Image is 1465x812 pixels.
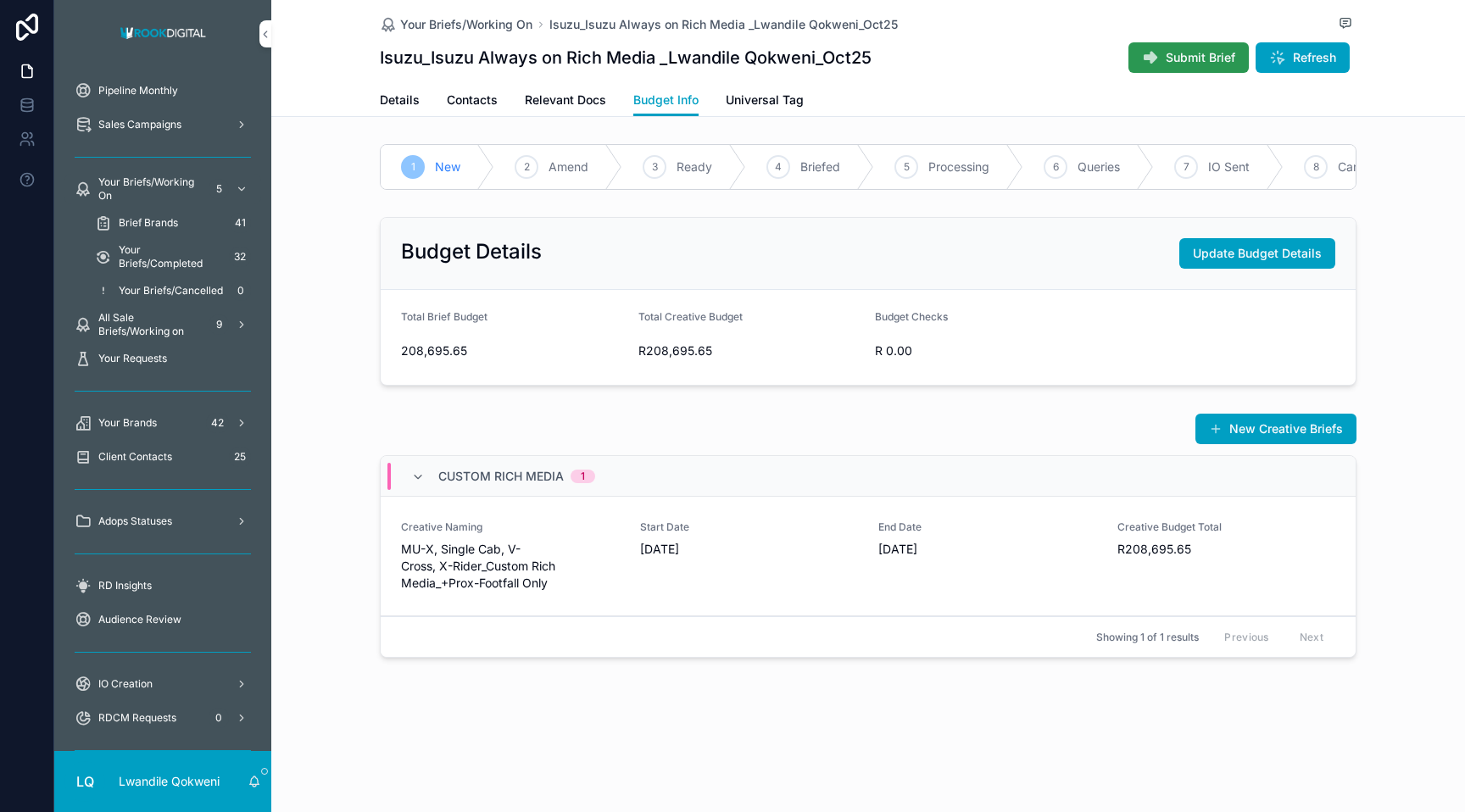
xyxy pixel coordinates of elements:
span: Creative Budget Total [1117,520,1336,534]
span: IO Creation [98,677,153,691]
div: 0 [209,708,229,728]
div: 41 [230,213,251,233]
span: Your Briefs/Cancelled [119,284,223,298]
span: Pipeline Monthly [98,84,178,97]
span: 4 [775,160,782,174]
a: Contacts [447,85,498,119]
span: Client Contacts [98,450,172,464]
span: 8 [1313,160,1319,174]
span: [DATE] [878,541,1097,558]
p: Lwandile Qokweni [119,773,220,790]
div: 25 [229,447,251,467]
a: Your Brands42 [64,408,261,438]
span: Briefed [800,159,840,175]
a: Audience Review [64,604,261,635]
span: New [435,159,460,175]
span: Queries [1078,159,1120,175]
a: Budget Info [633,85,699,117]
a: RD Insights [64,570,261,601]
a: All Sale Briefs/Working on9 [64,309,261,340]
span: Start Date [640,520,859,534]
a: Sales Campaigns [64,109,261,140]
span: Your Brands [98,416,157,430]
span: Cancelled [1338,159,1393,175]
a: Adops Statuses [64,506,261,537]
span: 5 [904,160,910,174]
a: Your Briefs/Working On5 [64,174,261,204]
a: RDCM Requests0 [64,703,261,733]
span: Total Creative Budget [638,310,743,323]
span: [DATE] [640,541,859,558]
span: 6 [1053,160,1059,174]
span: Ready [677,159,712,175]
button: Submit Brief [1128,42,1249,73]
span: Contacts [447,92,498,108]
span: Your Briefs/Working On [98,175,202,203]
span: Details [380,92,420,108]
span: Total Brief Budget [401,310,487,323]
div: 1 [581,470,585,483]
span: End Date [878,520,1097,534]
span: 208,695.65 [401,342,625,359]
a: Your Requests [64,343,261,374]
span: Brief Brands [119,216,178,230]
span: R208,695.65 [638,342,862,359]
button: New Creative Briefs [1195,414,1356,444]
div: scrollable content [54,68,271,751]
a: IO Creation [64,669,261,699]
button: Refresh [1256,42,1350,73]
a: Brief Brands41 [85,208,261,238]
h2: Budget Details [401,238,542,265]
span: 2 [524,160,530,174]
span: Your Briefs/Completed [119,243,222,270]
div: 9 [209,314,229,335]
a: Isuzu_Isuzu Always on Rich Media _Lwandile Qokweni_Oct25 [549,16,898,33]
span: All Sale Briefs/Working on [98,311,202,338]
span: RD Insights [98,579,152,592]
span: MU-X, Single Cab, V-Cross, X-Rider_Custom Rich Media_+Prox-Footfall Only [401,541,620,592]
span: Custom Rich Media [438,468,564,485]
img: App logo [115,20,211,47]
span: Your Briefs/Working On [400,16,532,33]
a: Pipeline Monthly [64,75,261,106]
span: 7 [1184,160,1189,174]
button: Update Budget Details [1179,238,1335,269]
span: Your Requests [98,352,167,365]
span: 1 [411,160,415,174]
span: Processing [928,159,989,175]
a: Universal Tag [726,85,804,119]
a: Details [380,85,420,119]
a: Your Briefs/Completed32 [85,242,261,272]
a: Your Briefs/Cancelled0 [85,275,261,306]
div: 32 [229,247,251,267]
a: Your Briefs/Working On [380,16,532,33]
span: Creative Naming [401,520,620,534]
span: Adops Statuses [98,514,172,528]
span: RDCM Requests [98,711,176,725]
span: Budget Info [633,92,699,108]
span: Sales Campaigns [98,118,181,131]
div: 5 [209,179,229,199]
a: Creative NamingMU-X, Single Cab, V-Cross, X-Rider_Custom Rich Media_+Prox-Footfall OnlyStart Date... [381,497,1356,616]
div: 0 [231,281,251,301]
span: Relevant Docs [525,92,606,108]
span: Refresh [1293,49,1336,66]
span: Universal Tag [726,92,804,108]
span: R 0.00 [875,342,1099,359]
span: 3 [652,160,658,174]
span: Submit Brief [1166,49,1235,66]
a: Client Contacts25 [64,442,261,472]
div: 42 [206,413,229,433]
span: Showing 1 of 1 results [1096,631,1199,644]
h1: Isuzu_Isuzu Always on Rich Media _Lwandile Qokweni_Oct25 [380,46,872,70]
span: Audience Review [98,613,181,626]
a: Relevant Docs [525,85,606,119]
span: R208,695.65 [1117,541,1336,558]
span: Budget Checks [875,310,948,323]
span: Update Budget Details [1193,245,1322,262]
span: IO Sent [1208,159,1250,175]
span: LQ [76,771,94,792]
span: Amend [549,159,588,175]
